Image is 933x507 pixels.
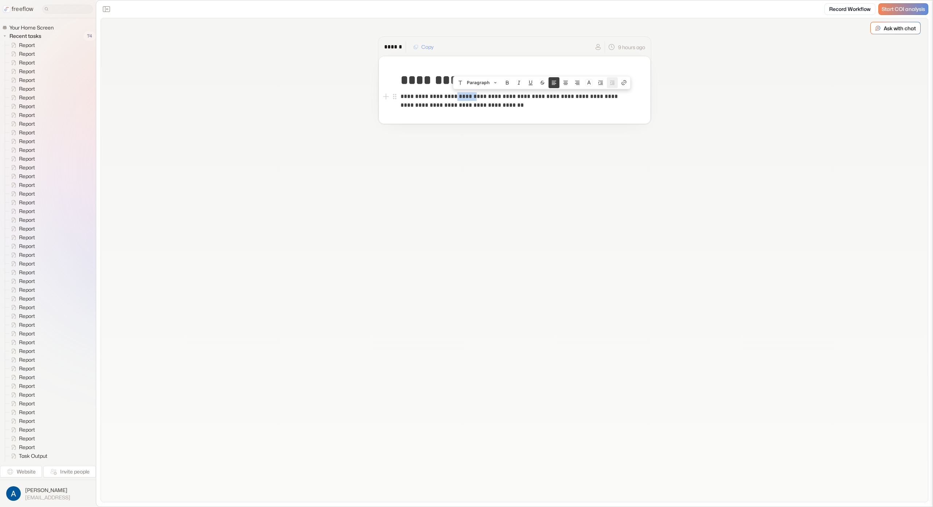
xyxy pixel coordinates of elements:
img: profile [6,486,21,501]
a: Record Workflow [824,3,875,15]
span: Report [17,216,37,224]
button: Align text center [560,77,571,88]
span: Report [17,76,37,84]
a: Report [5,382,38,390]
button: Unnest block [607,77,618,88]
span: Report [17,409,37,416]
p: Ask with chat [884,24,916,32]
p: 9 hours ago [618,43,645,51]
button: Align text right [572,77,583,88]
a: Report [5,50,38,58]
span: Report [17,435,37,442]
a: Report [5,163,38,172]
a: Report [5,373,38,382]
button: Underline [525,77,536,88]
a: Report [5,119,38,128]
a: Report [5,347,38,355]
span: Report [17,190,37,197]
span: Report [17,138,37,145]
a: Report [5,137,38,146]
button: [PERSON_NAME][EMAIL_ADDRESS] [4,484,91,503]
span: Report [17,111,37,119]
a: Report [5,364,38,373]
button: Recent tasks [2,32,44,40]
span: Report [17,120,37,127]
a: Report [5,321,38,329]
span: Report [17,260,37,267]
span: Report [17,278,37,285]
a: Report [5,93,38,102]
span: Report [17,181,37,189]
span: Report [17,146,37,154]
a: Report [5,146,38,154]
span: Report [17,59,37,66]
span: Report [17,199,37,206]
a: Report [5,294,38,303]
button: Nest block [595,77,606,88]
a: Report [5,443,38,452]
span: Report [17,173,37,180]
a: Report [5,181,38,189]
a: Task Output [5,452,50,460]
button: Add block [382,92,390,101]
button: Invite people [43,466,96,477]
span: Report [17,68,37,75]
a: Report [5,259,38,268]
span: Report [17,129,37,136]
button: Colors [583,77,594,88]
a: Report [5,417,38,425]
a: Report [5,268,38,277]
a: Report [5,355,38,364]
a: Report [5,277,38,286]
a: Report [5,329,38,338]
a: Report [5,67,38,76]
a: Report [5,58,38,67]
a: Report [5,408,38,417]
span: Report [17,251,37,259]
a: Report [5,224,38,233]
a: Report [5,172,38,181]
button: Open block menu [390,92,399,101]
a: Your Home Screen [2,24,56,31]
span: Task Output [17,452,50,460]
a: Report [5,399,38,408]
span: Report [17,444,37,451]
span: Report [17,295,37,302]
span: Report [17,286,37,294]
span: Report [17,243,37,250]
button: Italic [514,77,524,88]
span: Report [17,382,37,390]
span: Task Output [17,461,50,468]
a: Report [5,198,38,207]
a: Report [5,312,38,321]
span: Report [17,347,37,355]
span: Report [17,330,37,337]
span: Report [17,42,37,49]
span: [PERSON_NAME] [25,487,70,494]
a: Report [5,111,38,119]
a: Report [5,189,38,198]
span: Report [17,426,37,433]
button: Strike [537,77,548,88]
a: freeflow [3,5,34,13]
a: Report [5,242,38,251]
span: Report [17,365,37,372]
a: Start COI analysis [878,3,928,15]
button: Paragraph [454,77,501,88]
span: Report [17,234,37,241]
a: Report [5,41,38,50]
a: Report [5,102,38,111]
span: Report [17,321,37,329]
span: Report [17,155,37,162]
a: Report [5,154,38,163]
span: Start COI analysis [882,6,925,12]
a: Report [5,390,38,399]
button: Close the sidebar [101,3,112,15]
a: Report [5,216,38,224]
span: Report [17,85,37,93]
span: Report [17,50,37,58]
span: Report [17,304,37,311]
span: Report [17,391,37,398]
a: Report [5,338,38,347]
a: Report [5,425,38,434]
